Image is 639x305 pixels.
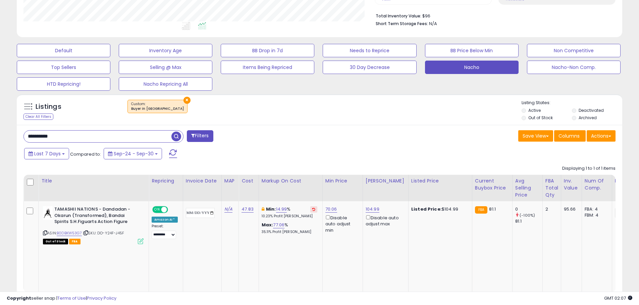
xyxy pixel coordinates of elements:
[24,148,69,159] button: Last 7 Days
[104,148,162,159] button: Sep-24 - Sep-30
[522,100,622,106] p: Listing States:
[376,21,428,26] b: Short Term Storage Fees:
[83,230,124,236] span: | SKU: DO-Y24F-J45F
[152,224,178,239] div: Preset:
[54,206,136,227] b: TAMASHII NATIONS - Dandadan - Okarun (Transformed), Bandai Spirits S.H.Figuarts Action Figure
[43,206,53,220] img: 31vbzNA+q0L._SL40_.jpg
[114,150,154,157] span: Sep-24 - Sep-30
[579,107,604,113] label: Deactivated
[323,44,416,57] button: Needs to Reprice
[411,206,442,212] b: Listed Price:
[325,214,358,233] div: Disable auto adjust min
[323,61,416,74] button: 30 Day Decrease
[262,230,317,234] p: 35.11% Profit [PERSON_NAME]
[429,20,437,27] span: N/A
[119,61,212,74] button: Selling @ Max
[43,239,68,244] span: All listings that are currently out of stock and unavailable for purchase on Amazon
[34,150,61,157] span: Last 7 Days
[411,206,467,212] div: $104.99
[325,177,360,184] div: Min Price
[515,218,542,224] div: 81.1
[7,295,116,302] div: seller snap | |
[545,177,558,199] div: FBA Total Qty
[152,177,180,184] div: Repricing
[167,207,178,213] span: OFF
[242,177,256,184] div: Cost
[411,177,469,184] div: Listed Price
[57,295,86,301] a: Terms of Use
[153,207,161,213] span: ON
[41,177,146,184] div: Title
[520,213,535,218] small: (-100%)
[7,295,31,301] strong: Copyright
[366,206,379,213] a: 104.99
[242,206,254,213] a: 47.83
[119,44,212,57] button: Inventory Age
[475,206,487,214] small: FBA
[558,133,580,139] span: Columns
[266,206,276,212] b: Min:
[545,206,556,212] div: 2
[221,61,314,74] button: Items Being Repriced
[17,44,110,57] button: Default
[587,130,616,142] button: Actions
[57,230,82,236] a: B0DBKW53G7
[515,177,540,199] div: Avg Selling Price
[366,177,406,184] div: [PERSON_NAME]
[489,206,496,212] span: 81.1
[23,113,53,120] div: Clear All Filters
[325,206,337,213] a: 70.06
[564,177,579,192] div: Inv. value
[376,11,610,19] li: $96
[36,102,61,111] h5: Listings
[273,222,284,228] a: 77.06
[604,295,632,301] span: 2025-10-10 02:07 GMT
[69,239,81,244] span: FBA
[564,206,577,212] div: 95.66
[475,177,510,192] div: Current Buybox Price
[527,44,621,57] button: Non Competitive
[579,115,597,121] label: Archived
[528,107,541,113] label: Active
[186,177,219,184] div: Invoice Date
[585,177,609,192] div: Num of Comp.
[585,212,607,218] div: FBM: 4
[17,77,110,91] button: HTD Repricing!
[187,130,213,142] button: Filters
[221,44,314,57] button: BB Drop in 7d
[528,115,553,121] label: Out of Stock
[152,217,178,223] div: Amazon AI *
[515,206,542,212] div: 0
[276,206,287,213] a: 14.99
[425,61,519,74] button: Nacho
[17,61,110,74] button: Top Sellers
[262,222,273,228] b: Max:
[259,175,322,201] th: The percentage added to the cost of goods (COGS) that forms the calculator for Min & Max prices.
[119,77,212,91] button: Nacho Repricing All
[366,214,403,227] div: Disable auto adjust max
[262,206,317,219] div: %
[87,295,116,301] a: Privacy Policy
[262,214,317,219] p: 10.23% Profit [PERSON_NAME]
[131,106,184,111] div: Buyer in [GEOGRAPHIC_DATA]
[425,44,519,57] button: BB Price Below Min
[262,177,320,184] div: Markup on Cost
[43,206,144,243] div: ASIN:
[376,13,421,19] b: Total Inventory Value:
[183,175,221,201] th: CSV column name: cust_attr_3_Invoice Date
[183,97,191,104] button: ×
[224,177,236,184] div: MAP
[554,130,586,142] button: Columns
[131,101,184,111] span: Custom:
[262,222,317,234] div: %
[585,206,607,212] div: FBA: 4
[527,61,621,74] button: Nacho-Non Comp.
[518,130,553,142] button: Save View
[562,165,616,172] div: Displaying 1 to 1 of 1 items
[70,151,101,157] span: Compared to:
[224,206,232,213] a: N/A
